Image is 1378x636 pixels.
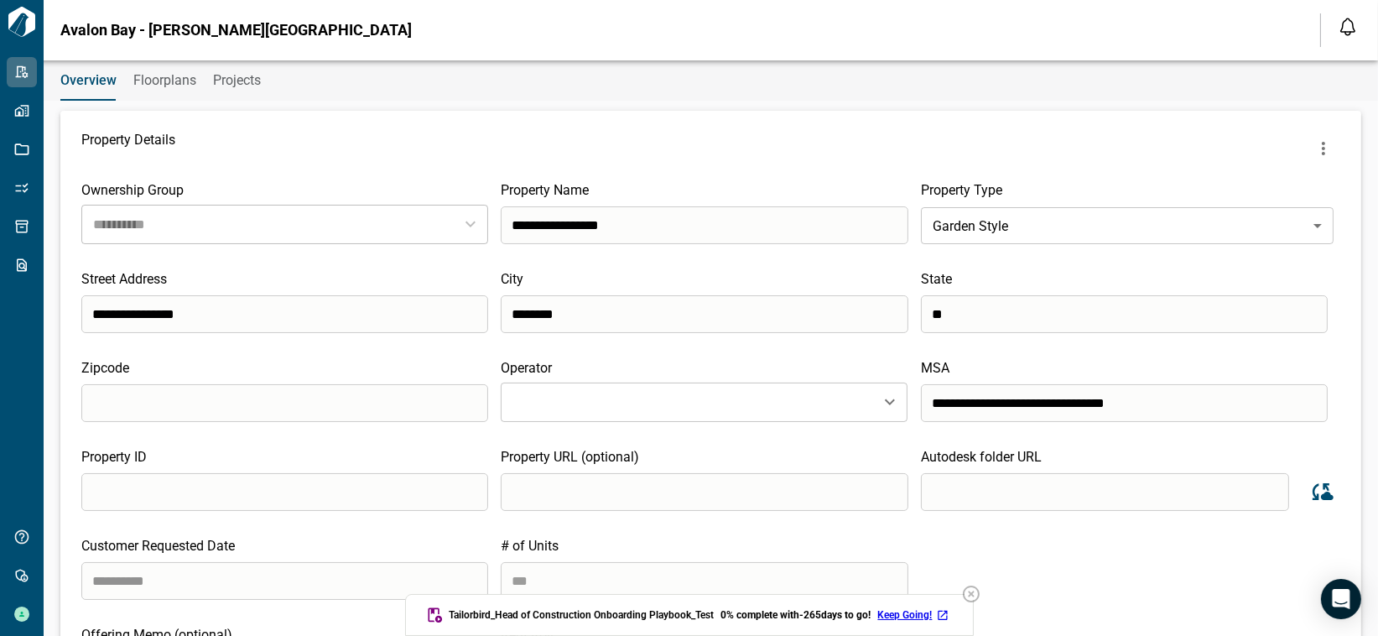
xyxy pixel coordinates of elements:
[450,608,715,622] span: Tailorbird_Head of Construction Onboarding Playbook_Test
[1321,579,1361,619] div: Open Intercom Messenger
[721,608,871,622] span: 0 % complete with -265 days to go!
[60,22,412,39] span: Avalon Bay - [PERSON_NAME][GEOGRAPHIC_DATA]
[1334,13,1361,40] button: Open notification feed
[878,608,953,622] a: Keep Going!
